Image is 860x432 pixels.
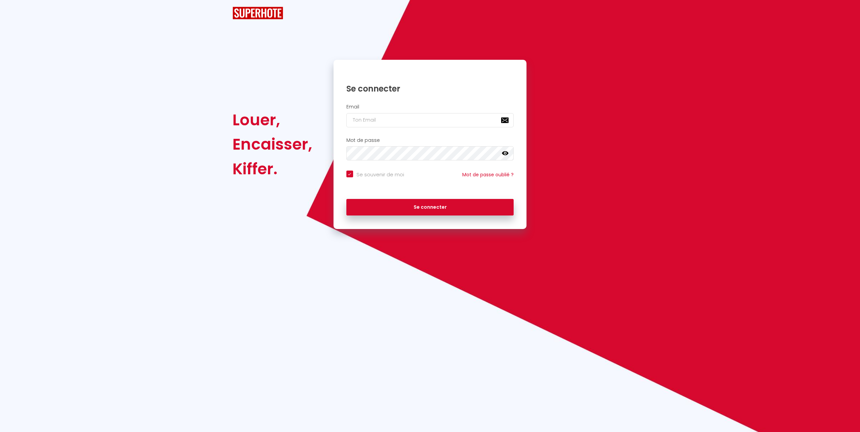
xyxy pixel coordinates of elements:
[346,104,514,110] h2: Email
[232,157,312,181] div: Kiffer.
[232,7,283,19] img: SuperHote logo
[346,199,514,216] button: Se connecter
[5,3,26,23] button: Ouvrir le widget de chat LiveChat
[232,108,312,132] div: Louer,
[346,83,514,94] h1: Se connecter
[232,132,312,156] div: Encaisser,
[462,171,514,178] a: Mot de passe oublié ?
[346,137,514,143] h2: Mot de passe
[346,113,514,127] input: Ton Email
